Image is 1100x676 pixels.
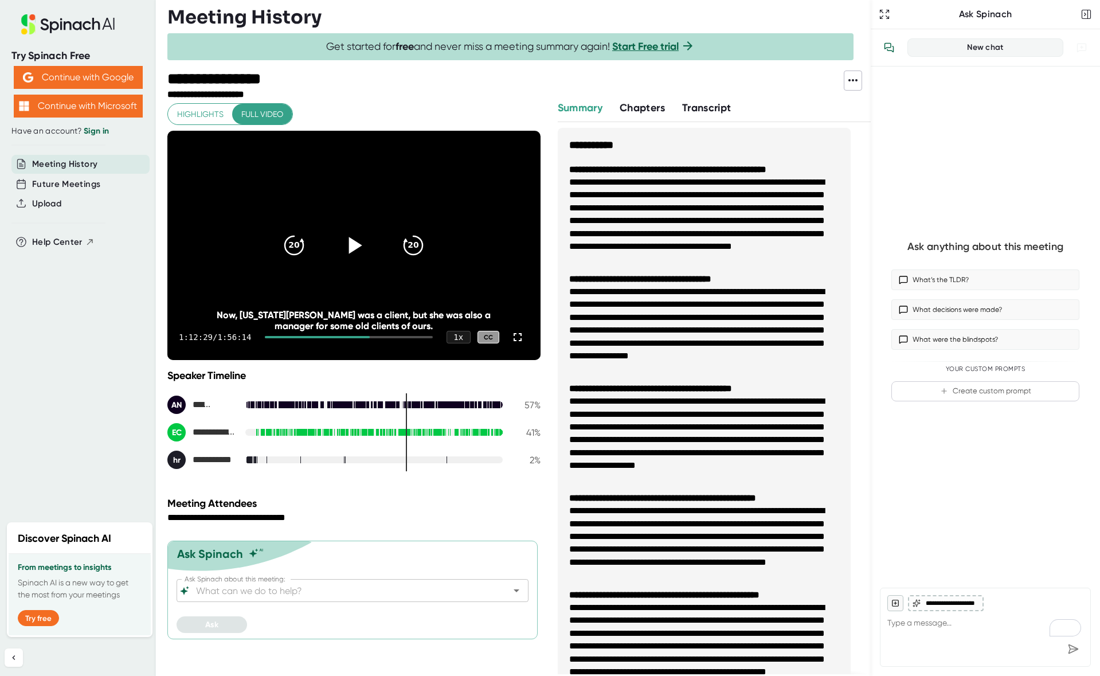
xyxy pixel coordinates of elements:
button: Chapters [620,100,665,116]
h3: From meetings to insights [18,563,142,572]
div: Speaker Timeline [167,369,541,382]
button: What decisions were made? [891,299,1079,320]
b: free [396,40,414,53]
div: Ali N [167,396,236,414]
a: Start Free trial [612,40,679,53]
span: Chapters [620,101,665,114]
span: Help Center [32,236,83,249]
button: Ask [177,616,247,633]
div: 41 % [512,427,541,438]
input: What can we do to help? [194,583,491,599]
span: Full video [241,107,283,122]
div: 57 % [512,400,541,411]
button: Summary [558,100,602,116]
button: Try free [18,610,59,626]
div: Your Custom Prompts [891,365,1079,373]
span: Ask [205,620,218,630]
span: Summary [558,101,602,114]
button: Upload [32,197,61,210]
button: Expand to Ask Spinach page [876,6,892,22]
div: CC [477,331,499,344]
span: Highlights [177,107,224,122]
div: Meeting Attendees [167,497,543,510]
button: Help Center [32,236,95,249]
span: Get started for and never miss a meeting summary again! [326,40,695,53]
button: Close conversation sidebar [1078,6,1094,22]
div: 1 x [447,331,471,343]
button: Transcript [682,100,731,116]
div: 2 % [512,455,541,466]
h3: Meeting History [167,6,322,28]
p: Spinach AI is a new way to get the most from your meetings [18,577,142,601]
div: AN [167,396,186,414]
button: Continue with Microsoft [14,95,143,118]
span: Transcript [682,101,731,114]
div: Ask Spinach [892,9,1078,20]
h2: Discover Spinach AI [18,531,111,546]
div: hr [167,451,186,469]
div: New chat [915,42,1056,53]
button: Meeting History [32,158,97,171]
img: Aehbyd4JwY73AAAAAElFTkSuQmCC [23,72,33,83]
div: EC [167,423,186,441]
button: Highlights [168,104,233,125]
div: Ask Spinach [177,547,243,561]
div: 1:12:29 / 1:56:14 [179,333,251,342]
textarea: To enrich screen reader interactions, please activate Accessibility in Grammarly extension settings [887,611,1083,639]
div: Ask anything about this meeting [907,240,1063,253]
div: hayley ross [167,451,236,469]
button: Open [508,583,524,599]
button: Full video [232,104,292,125]
div: Now, [US_STATE][PERSON_NAME] was a client, but she was also a manager for some old clients of ours. [205,310,503,331]
button: Future Meetings [32,178,100,191]
div: Have an account? [11,126,144,136]
button: What’s the TLDR? [891,269,1079,290]
button: Collapse sidebar [5,648,23,667]
div: Try Spinach Free [11,49,144,62]
button: View conversation history [878,36,901,59]
a: Sign in [84,126,109,136]
div: Send message [1063,639,1083,659]
button: Continue with Google [14,66,143,89]
button: What were the blindspots? [891,329,1079,350]
div: Erica Clickner [167,423,236,441]
button: Create custom prompt [891,381,1079,401]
